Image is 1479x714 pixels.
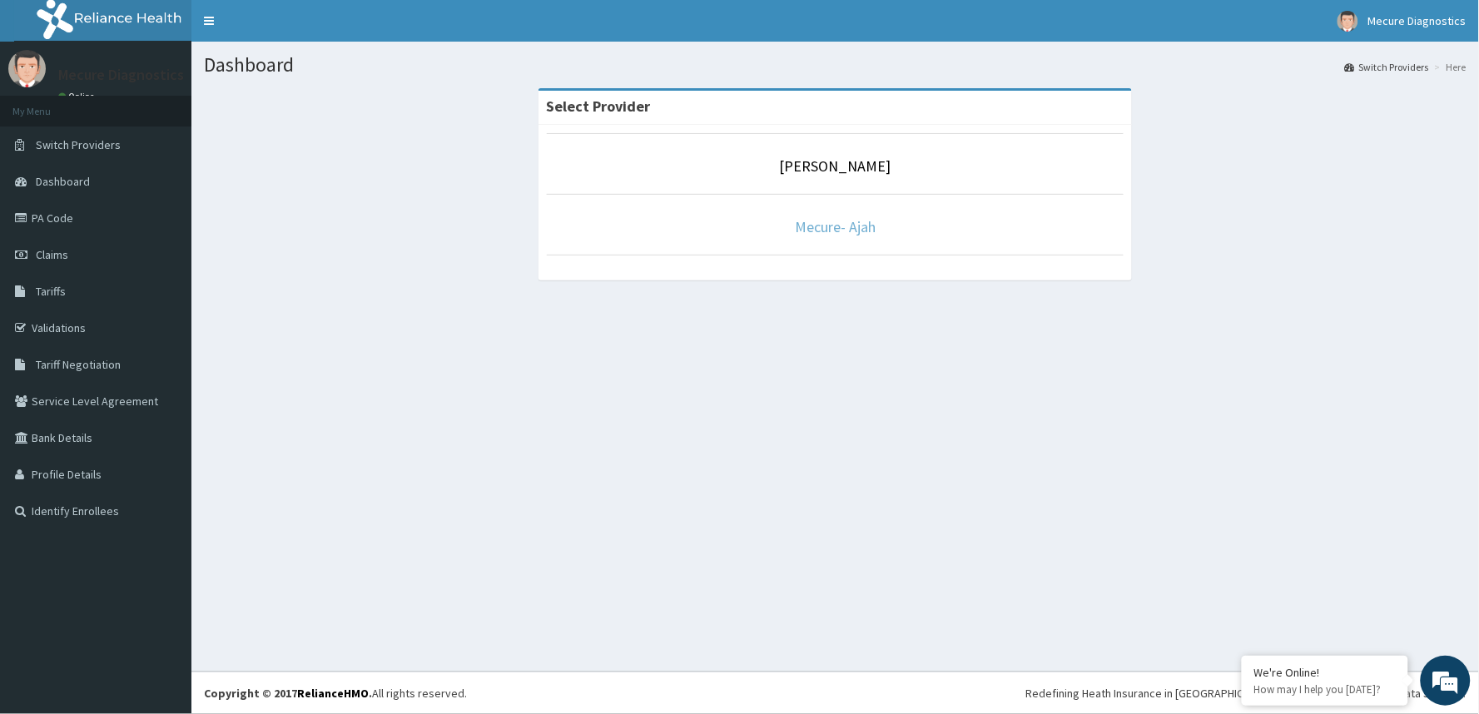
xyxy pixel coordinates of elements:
[1254,665,1396,680] div: We're Online!
[36,137,121,152] span: Switch Providers
[204,686,372,701] strong: Copyright © 2017 .
[1368,13,1467,28] span: Mecure Diagnostics
[36,247,68,262] span: Claims
[36,284,66,299] span: Tariffs
[204,54,1467,76] h1: Dashboard
[36,357,121,372] span: Tariff Negotiation
[1338,11,1358,32] img: User Image
[297,686,369,701] a: RelianceHMO
[1026,685,1467,702] div: Redefining Heath Insurance in [GEOGRAPHIC_DATA] using Telemedicine and Data Science!
[1431,60,1467,74] li: Here
[36,174,90,189] span: Dashboard
[547,97,651,116] strong: Select Provider
[58,67,184,82] p: Mecure Diagnostics
[8,50,46,87] img: User Image
[191,672,1479,714] footer: All rights reserved.
[1345,60,1429,74] a: Switch Providers
[58,91,98,102] a: Online
[795,217,876,236] a: Mecure- Ajah
[1254,682,1396,697] p: How may I help you today?
[780,156,891,176] a: [PERSON_NAME]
